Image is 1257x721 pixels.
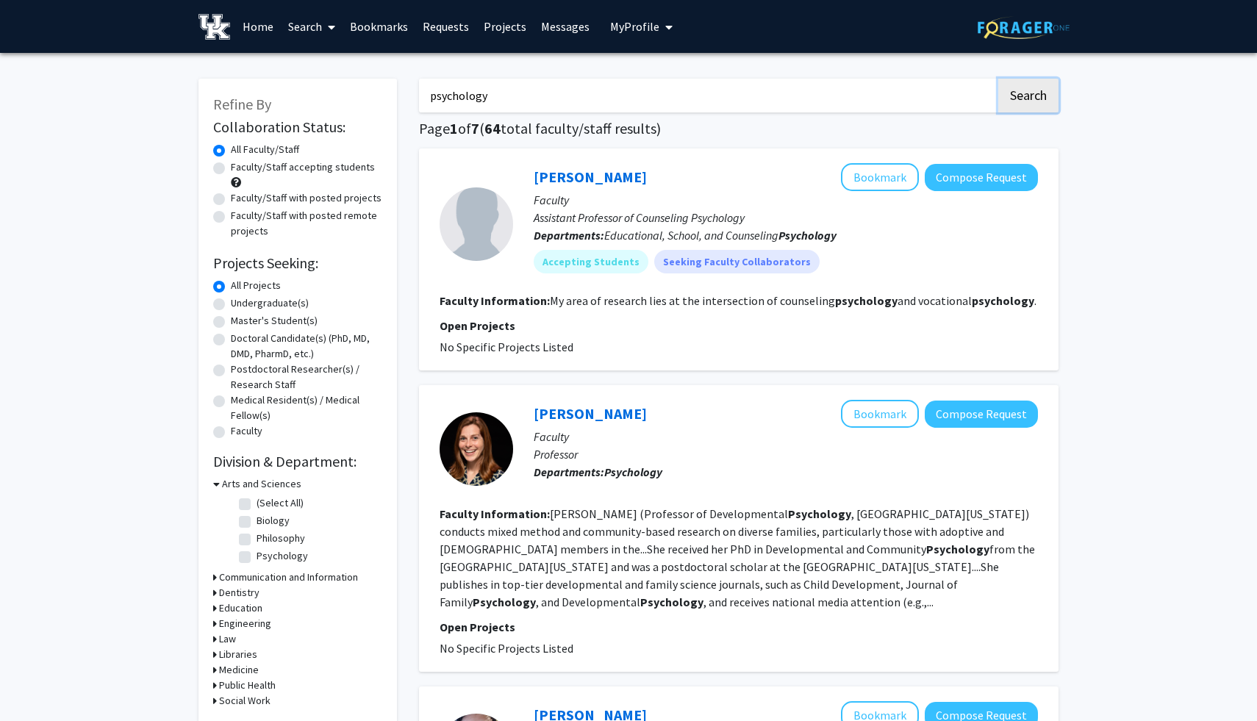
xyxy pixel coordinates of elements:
[534,209,1038,226] p: Assistant Professor of Counseling Psychology
[550,293,1036,308] fg-read-more: My area of research lies at the intersection of counseling and vocational .
[219,570,358,585] h3: Communication and Information
[788,506,851,521] b: Psychology
[343,1,415,52] a: Bookmarks
[440,506,550,521] b: Faculty Information:
[219,693,271,709] h3: Social Work
[440,340,573,354] span: No Specific Projects Listed
[219,662,259,678] h3: Medicine
[925,164,1038,191] button: Compose Request to Megan Herdt
[231,208,382,239] label: Faculty/Staff with posted remote projects
[654,250,820,273] mat-chip: Seeking Faculty Collaborators
[198,14,230,40] img: University of Kentucky Logo
[534,445,1038,463] p: Professor
[257,548,308,564] label: Psychology
[231,423,262,439] label: Faculty
[213,118,382,136] h2: Collaboration Status:
[219,585,259,600] h3: Dentistry
[640,595,703,609] b: Psychology
[440,641,573,656] span: No Specific Projects Listed
[841,400,919,428] button: Add Rachel Farr to Bookmarks
[835,293,898,308] b: psychology
[231,190,382,206] label: Faculty/Staff with posted projects
[222,476,301,492] h3: Arts and Sciences
[534,464,604,479] b: Departments:
[257,495,304,511] label: (Select All)
[534,428,1038,445] p: Faculty
[778,228,837,243] b: Psychology
[998,79,1059,112] button: Search
[534,404,647,423] a: [PERSON_NAME]
[231,313,318,329] label: Master's Student(s)
[450,119,458,137] span: 1
[415,1,476,52] a: Requests
[440,293,550,308] b: Faculty Information:
[484,119,501,137] span: 64
[440,618,1038,636] p: Open Projects
[419,79,996,112] input: Search Keywords
[972,293,1034,308] b: psychology
[231,392,382,423] label: Medical Resident(s) / Medical Fellow(s)
[281,1,343,52] a: Search
[219,616,271,631] h3: Engineering
[231,295,309,311] label: Undergraduate(s)
[213,254,382,272] h2: Projects Seeking:
[534,1,597,52] a: Messages
[604,228,837,243] span: Educational, School, and Counseling
[213,453,382,470] h2: Division & Department:
[219,600,262,616] h3: Education
[213,95,271,113] span: Refine By
[231,142,299,157] label: All Faculty/Staff
[610,19,659,34] span: My Profile
[534,228,604,243] b: Departments:
[257,531,305,546] label: Philosophy
[534,250,648,273] mat-chip: Accepting Students
[231,159,375,175] label: Faculty/Staff accepting students
[476,1,534,52] a: Projects
[231,331,382,362] label: Doctoral Candidate(s) (PhD, MD, DMD, PharmD, etc.)
[440,317,1038,334] p: Open Projects
[219,678,276,693] h3: Public Health
[231,278,281,293] label: All Projects
[235,1,281,52] a: Home
[219,647,257,662] h3: Libraries
[219,631,236,647] h3: Law
[419,120,1059,137] h1: Page of ( total faculty/staff results)
[473,595,536,609] b: Psychology
[604,464,662,479] b: Psychology
[11,655,62,710] iframe: Chat
[925,401,1038,428] button: Compose Request to Rachel Farr
[926,542,989,556] b: Psychology
[471,119,479,137] span: 7
[440,506,1035,609] fg-read-more: [PERSON_NAME] (Professor of Developmental , [GEOGRAPHIC_DATA][US_STATE]) conducts mixed method an...
[534,168,647,186] a: [PERSON_NAME]
[841,163,919,191] button: Add Megan Herdt to Bookmarks
[231,362,382,392] label: Postdoctoral Researcher(s) / Research Staff
[257,513,290,528] label: Biology
[534,191,1038,209] p: Faculty
[978,16,1070,39] img: ForagerOne Logo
